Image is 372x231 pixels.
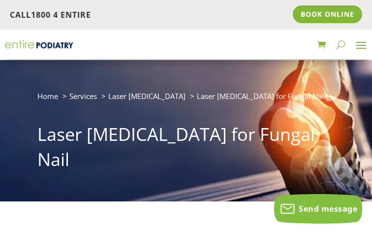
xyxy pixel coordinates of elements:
span: Send message [299,203,357,214]
h1: Laser [MEDICAL_DATA] for Fungal Nail [37,122,335,177]
nav: breadcrumb [37,90,335,110]
a: Book Online [293,5,362,23]
p: Call [10,9,186,22]
a: 1800 4 ENTIRE [31,9,91,20]
a: Laser [MEDICAL_DATA] [108,91,186,101]
button: Send message [274,194,362,224]
a: Services [69,91,97,101]
span: Laser [MEDICAL_DATA] for Fungal Nail [197,91,326,101]
a: Home [37,91,58,101]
